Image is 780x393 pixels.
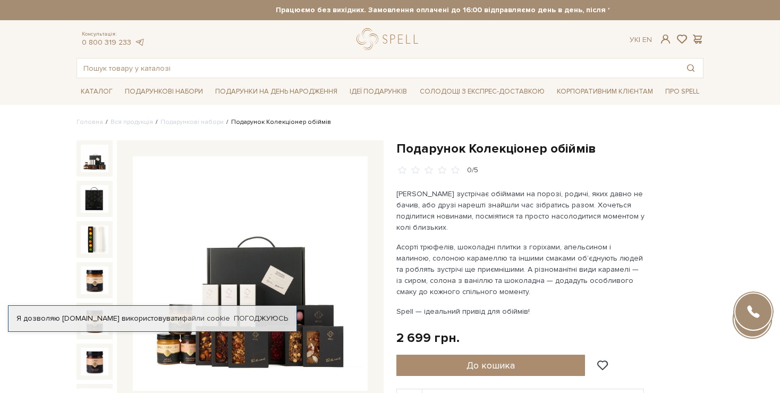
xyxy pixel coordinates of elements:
span: | [639,35,640,44]
a: Вся продукція [111,118,153,126]
p: Асорті трюфелів, шоколадні плитки з горіхами, апельсином і малиною, солоною карамеллю та іншими с... [396,241,646,297]
a: Погоджуюсь [234,314,288,323]
div: Я дозволяю [DOMAIN_NAME] використовувати [9,314,296,323]
p: [PERSON_NAME] зустрічає обіймами на порозі, родичі, яких давно не бачив, або друзі нарешті знайшл... [396,188,646,233]
span: Ідеї подарунків [345,83,411,100]
input: Пошук товару у каталозі [77,58,679,78]
span: Каталог [77,83,117,100]
a: logo [357,28,423,50]
p: Spell — ідеальний привід для обіймів! [396,306,646,317]
img: Подарунок Колекціонер обіймів [81,266,108,294]
a: Корпоративним клієнтам [553,82,657,101]
span: Подарунки на День народження [211,83,342,100]
a: файли cookie [182,314,230,323]
img: Подарунок Колекціонер обіймів [81,185,108,213]
a: Подарункові набори [160,118,224,126]
img: Подарунок Колекціонер обіймів [133,156,368,391]
a: Солодощі з експрес-доставкою [416,82,549,101]
img: Подарунок Колекціонер обіймів [81,348,108,375]
span: До кошика [467,359,515,371]
a: Головна [77,118,103,126]
button: До кошика [396,355,585,376]
li: Подарунок Колекціонер обіймів [224,118,331,127]
a: En [642,35,652,44]
h1: Подарунок Колекціонер обіймів [396,140,703,157]
div: 0/5 [467,165,478,175]
span: Про Spell [661,83,703,100]
a: 0 800 319 233 [82,38,131,47]
div: 2 699 грн. [396,330,460,346]
a: telegram [134,38,145,47]
span: Консультація: [82,31,145,38]
img: Подарунок Колекціонер обіймів [81,145,108,172]
button: Пошук товару у каталозі [679,58,703,78]
img: Подарунок Колекціонер обіймів [81,225,108,253]
div: Ук [630,35,652,45]
span: Подарункові набори [121,83,207,100]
